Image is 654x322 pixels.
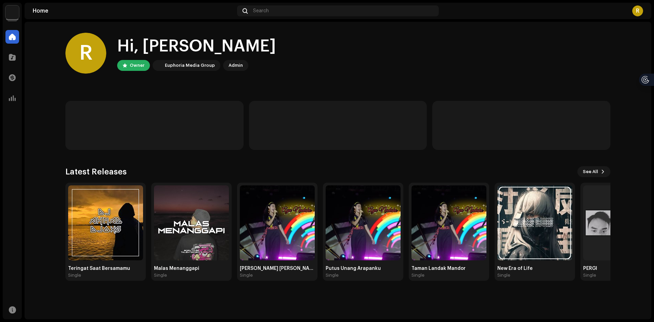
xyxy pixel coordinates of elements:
div: Single [240,273,253,278]
div: Single [411,273,424,278]
div: Malas Menanggapi [154,266,229,271]
div: [PERSON_NAME] [PERSON_NAME] [240,266,315,271]
div: Home [33,8,234,14]
div: R [65,33,106,74]
span: See All [583,165,598,179]
div: Teringat Saat Bersamamu [68,266,143,271]
span: Search [253,8,269,14]
img: a53aa9a5-c813-4a7f-970e-16fcc1ffaec9 [68,185,143,260]
div: Single [68,273,81,278]
div: Single [583,273,596,278]
div: Single [497,273,510,278]
img: 1bf2fce7-364b-4906-b22c-d811b3552c56 [154,185,229,260]
div: Putus Unang Arapanku [326,266,401,271]
img: 4b1e6b3a-6450-4972-b0da-af4c089e5655 [411,185,486,260]
div: Single [154,273,167,278]
div: Taman Landak Mandor [411,266,486,271]
img: de0d2825-999c-4937-b35a-9adca56ee094 [154,61,162,70]
div: Admin [229,61,243,70]
img: de0d2825-999c-4937-b35a-9adca56ee094 [5,5,19,19]
img: e559da8d-6bfb-490e-8d37-86a2966edded [497,185,572,260]
h3: Latest Releases [65,166,127,177]
button: See All [577,166,610,177]
div: Hi, [PERSON_NAME] [117,35,276,57]
div: New Era of Life [497,266,572,271]
div: Euphoria Media Group [165,61,215,70]
div: Owner [130,61,144,70]
img: fe3abfdb-02cc-43e3-96a1-101c63b6e83e [240,185,315,260]
img: ff886224-825c-4c06-8fcd-60bae9107e63 [326,185,401,260]
div: R [632,5,643,16]
div: Single [326,273,339,278]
